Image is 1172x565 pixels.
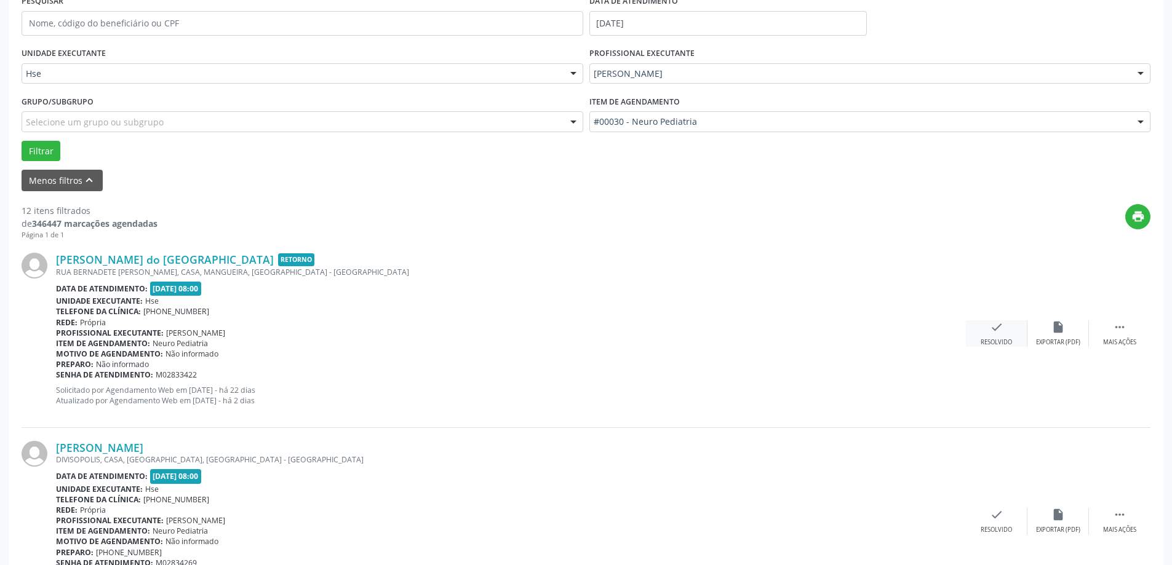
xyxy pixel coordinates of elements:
[145,296,159,306] span: Hse
[56,454,966,465] div: DIVISOPOLIS, CASA, [GEOGRAPHIC_DATA], [GEOGRAPHIC_DATA] - [GEOGRAPHIC_DATA]
[143,306,209,317] span: [PHONE_NUMBER]
[156,369,197,380] span: M02833422
[56,338,150,349] b: Item de agendamento:
[594,116,1126,128] span: #00030 - Neuro Pediatria
[1103,338,1136,347] div: Mais ações
[145,484,159,494] span: Hse
[1051,320,1065,334] i: insert_drive_file
[56,328,164,338] b: Profissional executante:
[56,317,78,328] b: Rede:
[1051,508,1065,521] i: insert_drive_file
[22,44,106,63] label: UNIDADE EXECUTANTE
[22,11,583,36] input: Nome, código do beneficiário ou CPF
[150,469,202,483] span: [DATE] 08:00
[56,536,163,547] b: Motivo de agendamento:
[56,349,163,359] b: Motivo de agendamento:
[80,317,106,328] span: Própria
[96,359,149,369] span: Não informado
[56,306,141,317] b: Telefone da clínica:
[143,494,209,505] span: [PHONE_NUMBER]
[56,359,94,369] b: Preparo:
[56,526,150,536] b: Item de agendamento:
[165,349,218,359] span: Não informado
[22,441,47,467] img: img
[589,92,680,111] label: Item de agendamento
[166,515,225,526] span: [PERSON_NAME]
[56,515,164,526] b: Profissional executante:
[26,68,558,80] span: Hse
[56,385,966,406] p: Solicitado por Agendamento Web em [DATE] - há 22 dias Atualizado por Agendamento Web em [DATE] - ...
[1036,338,1080,347] div: Exportar (PDF)
[26,116,164,128] span: Selecione um grupo ou subgrupo
[96,547,162,558] span: [PHONE_NUMBER]
[22,253,47,279] img: img
[1125,204,1150,229] button: print
[56,471,148,481] b: Data de atendimento:
[22,204,157,217] div: 12 itens filtrados
[56,484,143,494] b: Unidade executante:
[56,253,274,266] a: [PERSON_NAME] do [GEOGRAPHIC_DATA]
[165,536,218,547] span: Não informado
[22,217,157,230] div: de
[1131,210,1145,223] i: print
[166,328,225,338] span: [PERSON_NAME]
[56,494,141,505] b: Telefone da clínica:
[56,441,143,454] a: [PERSON_NAME]
[981,338,1012,347] div: Resolvido
[990,320,1003,334] i: check
[32,218,157,229] strong: 346447 marcações agendadas
[56,296,143,306] b: Unidade executante:
[1103,526,1136,534] div: Mais ações
[22,141,60,162] button: Filtrar
[278,253,314,266] span: Retorno
[56,369,153,380] b: Senha de atendimento:
[22,92,94,111] label: Grupo/Subgrupo
[594,68,1126,80] span: [PERSON_NAME]
[981,526,1012,534] div: Resolvido
[56,547,94,558] b: Preparo:
[150,282,202,296] span: [DATE] 08:00
[589,11,867,36] input: Selecione um intervalo
[589,44,695,63] label: PROFISSIONAL EXECUTANTE
[153,338,208,349] span: Neuro Pediatria
[22,170,103,191] button: Menos filtroskeyboard_arrow_up
[1113,508,1126,521] i: 
[1036,526,1080,534] div: Exportar (PDF)
[990,508,1003,521] i: check
[153,526,208,536] span: Neuro Pediatria
[56,505,78,515] b: Rede:
[56,283,148,294] b: Data de atendimento:
[22,230,157,240] div: Página 1 de 1
[1113,320,1126,334] i: 
[56,267,966,277] div: RUA BERNADETE [PERSON_NAME], CASA, MANGUEIRA, [GEOGRAPHIC_DATA] - [GEOGRAPHIC_DATA]
[80,505,106,515] span: Própria
[82,173,96,187] i: keyboard_arrow_up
